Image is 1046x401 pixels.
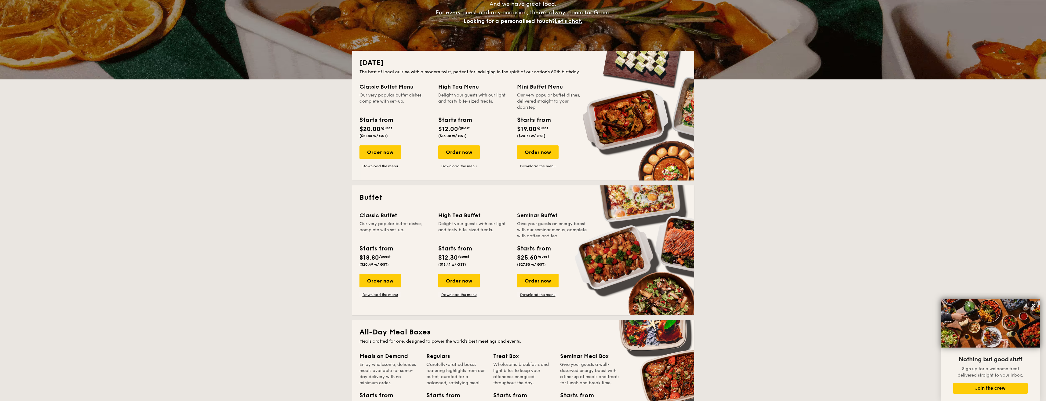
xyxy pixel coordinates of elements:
[359,126,381,133] span: $20.00
[560,352,620,360] div: Seminar Meal Box
[555,18,582,24] span: Let's chat.
[438,82,510,91] div: High Tea Menu
[438,134,467,138] span: ($13.08 w/ GST)
[438,126,458,133] span: $12.00
[517,82,589,91] div: Mini Buffet Menu
[359,211,431,220] div: Classic Buffet
[381,126,392,130] span: /guest
[517,134,545,138] span: ($20.71 w/ GST)
[438,254,458,261] span: $12.30
[359,82,431,91] div: Classic Buffet Menu
[359,352,419,360] div: Meals on Demand
[359,69,687,75] div: The best of local cuisine with a modern twist, perfect for indulging in the spirit of our nation’...
[941,299,1040,348] img: DSC07876-Edit02-Large.jpeg
[359,244,393,253] div: Starts from
[537,126,548,130] span: /guest
[359,362,419,386] div: Enjoy wholesome, delicious meals available for same-day delivery with no minimum order.
[538,254,549,259] span: /guest
[359,221,431,239] div: Our very popular buffet dishes, complete with set-up.
[438,244,472,253] div: Starts from
[517,126,537,133] span: $19.00
[426,391,454,400] div: Starts from
[560,391,588,400] div: Starts from
[426,362,486,386] div: Carefully-crafted boxes featuring highlights from our buffet, curated for a balanced, satisfying ...
[493,391,521,400] div: Starts from
[359,58,687,68] h2: [DATE]
[517,211,589,220] div: Seminar Buffet
[438,292,480,297] a: Download the menu
[359,134,388,138] span: ($21.80 w/ GST)
[359,92,431,111] div: Our very popular buffet dishes, complete with set-up.
[1029,301,1038,310] button: Close
[959,356,1022,363] span: Nothing but good stuff
[560,362,620,386] div: Give your guests a well-deserved energy boost with a line-up of meals and treats for lunch and br...
[953,383,1028,394] button: Join the crew
[517,164,559,169] a: Download the menu
[359,115,393,125] div: Starts from
[359,164,401,169] a: Download the menu
[517,274,559,287] div: Order now
[438,221,510,239] div: Delight your guests with our light and tasty bite-sized treats.
[359,145,401,159] div: Order now
[438,262,466,267] span: ($13.41 w/ GST)
[379,254,391,259] span: /guest
[517,221,589,239] div: Give your guests an energy boost with our seminar menus, complete with coffee and tea.
[493,362,553,386] div: Wholesome breakfasts and light bites to keep your attendees energised throughout the day.
[517,254,538,261] span: $25.60
[438,115,472,125] div: Starts from
[359,327,687,337] h2: All-Day Meal Boxes
[438,274,480,287] div: Order now
[517,262,546,267] span: ($27.90 w/ GST)
[438,211,510,220] div: High Tea Buffet
[517,92,589,111] div: Our very popular buffet dishes, delivered straight to your doorstep.
[359,254,379,261] span: $18.80
[458,126,470,130] span: /guest
[438,92,510,111] div: Delight your guests with our light and tasty bite-sized treats.
[359,292,401,297] a: Download the menu
[359,391,387,400] div: Starts from
[359,262,389,267] span: ($20.49 w/ GST)
[517,145,559,159] div: Order now
[359,274,401,287] div: Order now
[438,145,480,159] div: Order now
[426,352,486,360] div: Regulars
[359,338,687,344] div: Meals crafted for one, designed to power the world's best meetings and events.
[517,292,559,297] a: Download the menu
[359,193,687,202] h2: Buffet
[517,244,550,253] div: Starts from
[958,366,1023,378] span: Sign up for a welcome treat delivered straight to your inbox.
[493,352,553,360] div: Treat Box
[438,164,480,169] a: Download the menu
[436,1,610,24] span: And we have great food. For every guest and any occasion, there’s always room for Grain.
[464,18,555,24] span: Looking for a personalised touch?
[458,254,469,259] span: /guest
[517,115,550,125] div: Starts from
